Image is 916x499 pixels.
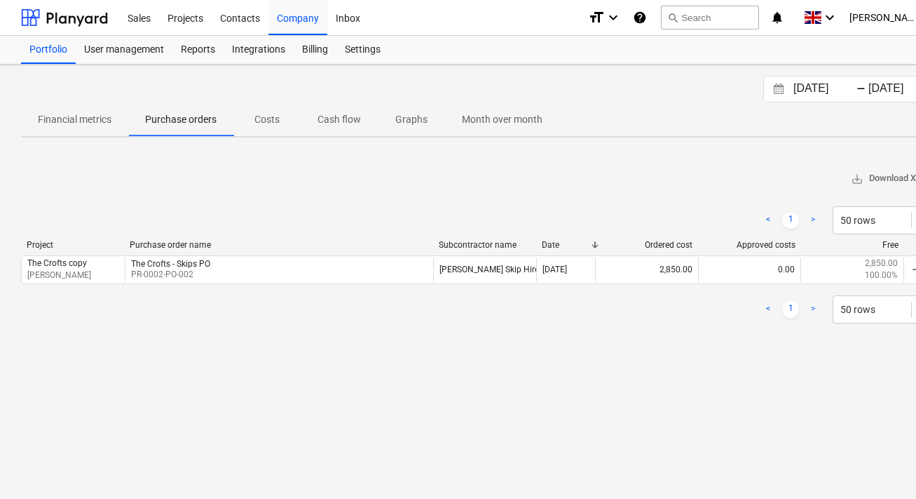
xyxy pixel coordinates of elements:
[770,9,784,26] i: notifications
[704,240,795,250] div: Approved costs
[439,240,531,250] div: Subcontractor name
[851,173,863,185] span: save_alt
[224,36,294,64] a: Integrations
[782,301,799,318] a: Page 1 is your current page
[661,6,759,29] button: Search
[145,112,217,127] p: Purchase orders
[130,240,428,250] div: Purchase order name
[27,240,118,250] div: Project
[395,112,428,127] p: Graphs
[542,265,567,274] div: [DATE]
[807,240,898,250] div: Free
[27,270,91,281] p: [PERSON_NAME]
[462,112,542,127] p: Month over month
[805,301,821,318] a: Next page
[336,36,389,64] a: Settings
[27,258,91,268] div: The Crofts copy
[601,240,692,250] div: Ordered cost
[782,212,799,229] a: Page 1 is your current page
[317,112,361,127] p: Cash flow
[294,36,336,64] a: Billing
[542,240,589,250] div: Date
[865,270,898,281] p: 100.00%
[760,212,777,229] a: Previous page
[172,36,224,64] a: Reports
[605,9,622,26] i: keyboard_arrow_down
[131,259,210,269] div: The Crofts - Skips PO
[38,112,111,127] p: Financial metrics
[595,258,698,281] div: 2,850.00
[865,258,898,270] p: 2,850.00
[791,79,862,99] input: Start Date
[588,9,605,26] i: format_size
[131,269,210,281] p: PR-0002-PO-002
[760,301,777,318] a: Previous page
[76,36,172,64] a: User management
[698,258,801,281] div: 0.00
[667,12,678,23] span: search
[633,9,647,26] i: Knowledge base
[250,112,284,127] p: Costs
[767,81,791,98] button: Interact with the calendar and add the check-in date for your trip.
[846,432,916,499] iframe: Chat Widget
[821,9,838,26] i: keyboard_arrow_down
[805,212,821,229] a: Next page
[433,258,536,281] div: [PERSON_NAME] Skip Hire Ltd
[21,36,76,64] a: Portfolio
[856,85,866,93] div: -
